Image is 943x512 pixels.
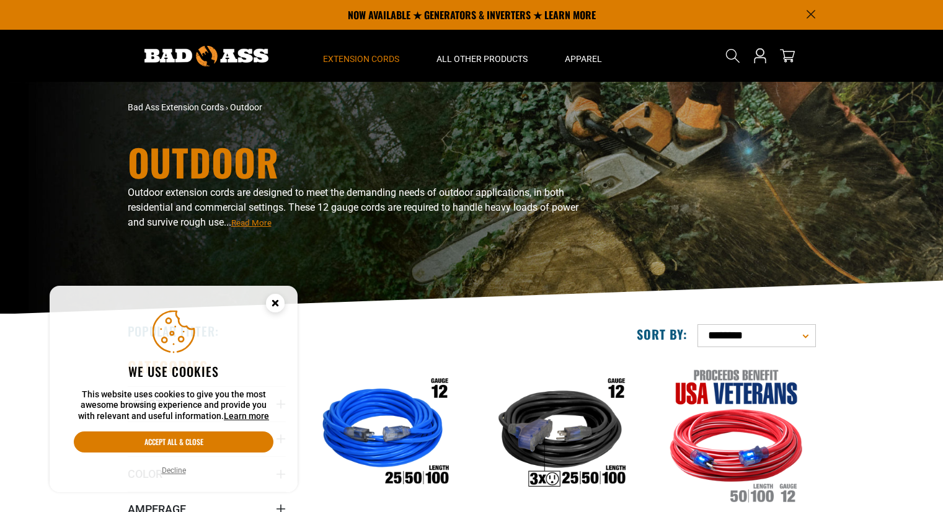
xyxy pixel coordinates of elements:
[658,363,815,506] img: Red, White, and Blue Lighted Freedom Cord
[418,30,546,82] summary: All Other Products
[74,389,273,422] p: This website uses cookies to give you the most awesome browsing experience and provide you with r...
[74,431,273,452] button: Accept all & close
[230,102,262,112] span: Outdoor
[128,101,580,114] nav: breadcrumbs
[546,30,621,82] summary: Apparel
[305,363,461,506] img: Outdoor Dual Lighted Extension Cord w/ Safety CGM
[144,46,268,66] img: Bad Ass Extension Cords
[128,102,224,112] a: Bad Ass Extension Cords
[304,30,418,82] summary: Extension Cords
[50,286,298,493] aside: Cookie Consent
[74,363,273,379] h2: We use cookies
[323,53,399,64] span: Extension Cords
[436,53,528,64] span: All Other Products
[482,363,638,506] img: Outdoor Dual Lighted 3-Outlet Extension Cord w/ Safety CGM
[158,464,190,477] button: Decline
[565,53,602,64] span: Apparel
[637,326,688,342] label: Sort by:
[226,102,228,112] span: ›
[231,218,272,227] span: Read More
[224,411,269,421] a: Learn more
[128,143,580,180] h1: Outdoor
[723,46,743,66] summary: Search
[128,187,578,228] span: Outdoor extension cords are designed to meet the demanding needs of outdoor applications, in both...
